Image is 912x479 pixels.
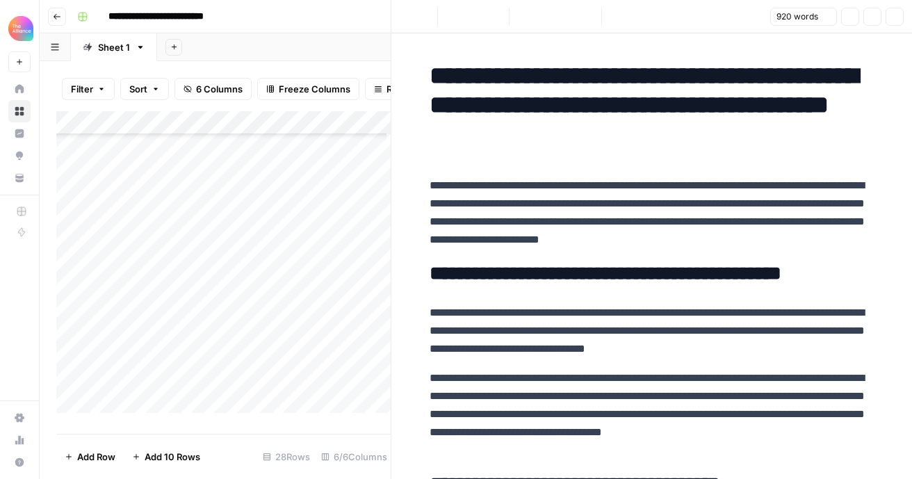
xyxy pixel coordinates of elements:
[257,446,316,468] div: 28 Rows
[770,8,837,26] button: 920 words
[129,82,147,96] span: Sort
[8,16,33,41] img: Alliance Logo
[62,78,115,100] button: Filter
[8,11,31,46] button: Workspace: Alliance
[71,33,157,61] a: Sheet 1
[77,450,115,464] span: Add Row
[145,450,200,464] span: Add 10 Rows
[71,82,93,96] span: Filter
[257,78,359,100] button: Freeze Columns
[279,82,350,96] span: Freeze Columns
[8,78,31,100] a: Home
[8,100,31,122] a: Browse
[124,446,209,468] button: Add 10 Rows
[196,82,243,96] span: 6 Columns
[365,78,446,100] button: Row Height
[316,446,393,468] div: 6/6 Columns
[174,78,252,100] button: 6 Columns
[8,167,31,189] a: Your Data
[776,10,818,23] span: 920 words
[8,407,31,429] a: Settings
[120,78,169,100] button: Sort
[8,451,31,473] button: Help + Support
[98,40,130,54] div: Sheet 1
[8,122,31,145] a: Insights
[56,446,124,468] button: Add Row
[8,145,31,167] a: Opportunities
[8,429,31,451] a: Usage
